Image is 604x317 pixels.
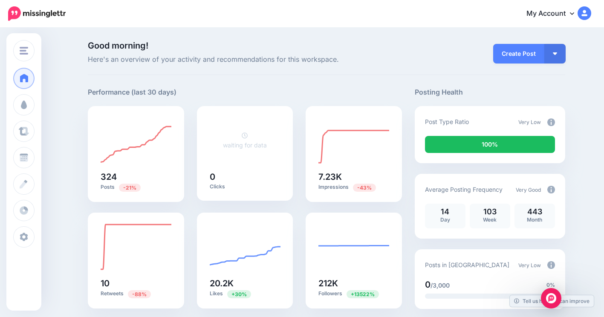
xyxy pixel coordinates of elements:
a: waiting for data [223,132,267,149]
h5: 20.2K [210,279,280,288]
div: 100% of your posts in the last 30 days were manually created (i.e. were not from Drip Campaigns o... [425,136,555,153]
span: Previous period: 12.8K [353,184,376,192]
h5: 10 [101,279,171,288]
span: Here's an overview of your activity and recommendations for this workspace. [88,54,402,65]
div: Open Intercom Messenger [541,288,561,308]
p: Clicks [210,183,280,190]
span: Week [483,216,497,223]
img: info-circle-grey.png [547,186,555,193]
p: Post Type Ratio [425,117,469,127]
span: Previous period: 81 [128,290,151,298]
h5: 0 [210,173,280,181]
span: Previous period: 411 [119,184,141,192]
p: Retweets [101,290,171,298]
span: Very Low [518,262,541,268]
span: Very Low [518,119,541,125]
p: Average Posting Frequency [425,184,503,194]
span: Day [440,216,450,223]
p: Impressions [318,183,389,191]
h5: Performance (last 30 days) [88,87,176,98]
h5: 324 [101,173,171,181]
p: Followers [318,290,389,298]
p: 443 [519,208,551,216]
h5: 212K [318,279,389,288]
img: arrow-down-white.png [553,52,557,55]
span: Very Good [516,187,541,193]
img: Missinglettr [8,6,66,21]
a: My Account [518,3,591,24]
p: Posts in [GEOGRAPHIC_DATA] [425,260,509,270]
a: Create Post [493,44,544,63]
h5: Posting Health [415,87,565,98]
img: menu.png [20,47,28,55]
span: /3,000 [431,282,450,289]
a: Tell us how we can improve [510,295,594,307]
span: Good morning! [88,40,148,51]
h5: 7.23K [318,173,389,181]
p: 103 [474,208,506,216]
span: Previous period: 1.55K [347,290,379,298]
p: 14 [429,208,461,216]
span: 0% [546,281,555,289]
p: Posts [101,183,171,191]
span: Previous period: 15.5K [227,290,251,298]
span: Month [527,216,542,223]
img: info-circle-grey.png [547,118,555,126]
span: 0 [425,280,431,290]
p: Likes [210,290,280,298]
img: info-circle-grey.png [547,261,555,269]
